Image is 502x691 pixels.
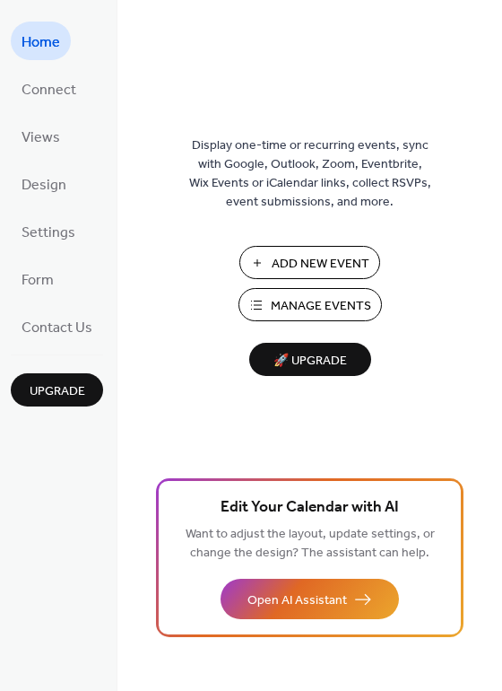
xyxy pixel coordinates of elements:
[22,124,60,152] span: Views
[247,591,347,610] span: Open AI Assistant
[271,297,371,316] span: Manage Events
[11,373,103,407] button: Upgrade
[272,255,369,274] span: Add New Event
[30,382,85,401] span: Upgrade
[239,246,380,279] button: Add New Event
[22,219,75,247] span: Settings
[260,349,360,373] span: 🚀 Upgrade
[11,117,71,155] a: Views
[22,171,66,199] span: Design
[22,29,60,57] span: Home
[22,314,92,342] span: Contact Us
[221,579,399,619] button: Open AI Assistant
[221,495,399,520] span: Edit Your Calendar with AI
[22,76,76,104] span: Connect
[11,307,103,345] a: Contact Us
[22,267,54,294] span: Form
[186,522,435,565] span: Want to adjust the layout, update settings, or change the design? The assistant can help.
[11,259,65,298] a: Form
[11,212,86,250] a: Settings
[238,288,382,321] button: Manage Events
[249,343,371,376] button: 🚀 Upgrade
[11,22,71,60] a: Home
[11,69,87,108] a: Connect
[189,136,431,212] span: Display one-time or recurring events, sync with Google, Outlook, Zoom, Eventbrite, Wix Events or ...
[11,164,77,203] a: Design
